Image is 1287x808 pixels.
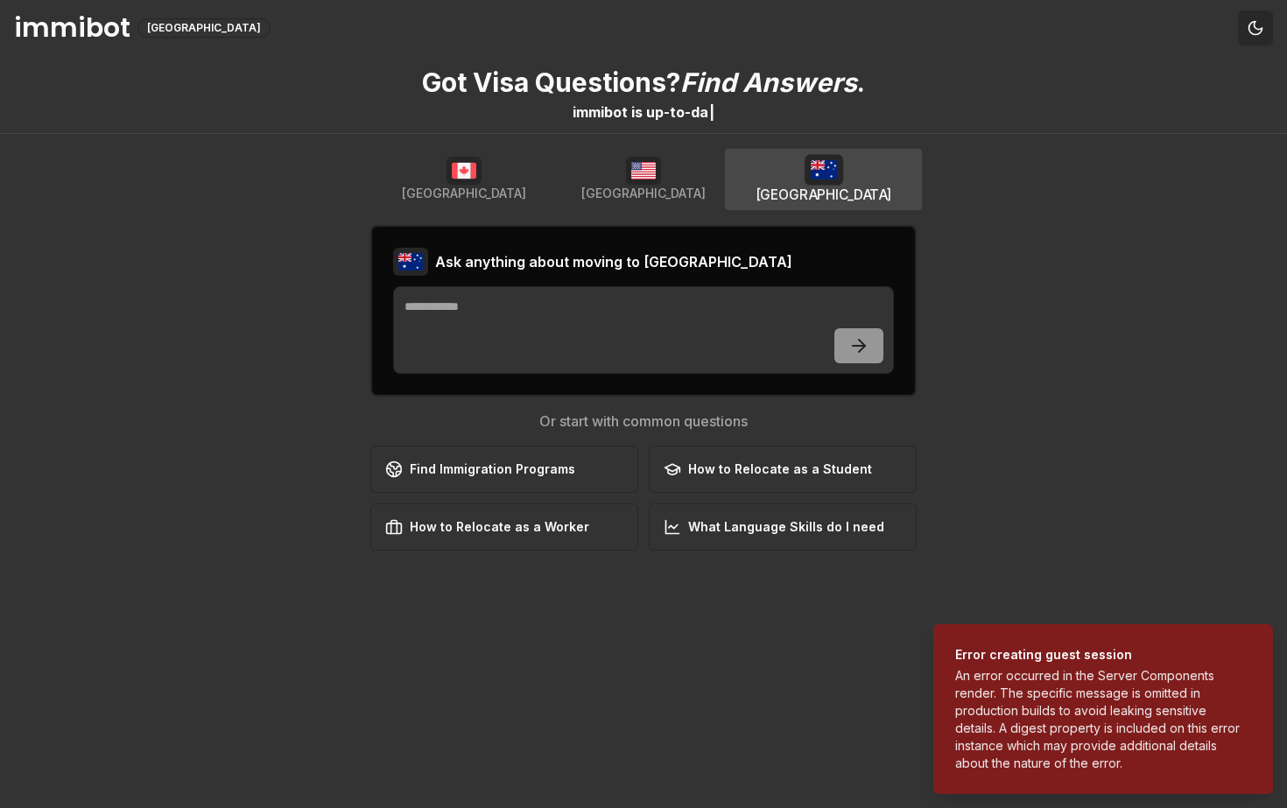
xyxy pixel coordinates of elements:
[447,157,482,185] img: Canada flag
[573,102,643,123] div: immibot is
[402,185,526,202] span: [GEOGRAPHIC_DATA]
[680,67,857,98] span: Find Answers
[626,157,661,185] img: USA flag
[370,503,638,551] button: How to Relocate as a Worker
[664,518,884,536] div: What Language Skills do I need
[664,460,872,478] div: How to Relocate as a Student
[646,103,708,121] span: u p - t o - d a
[422,67,865,98] p: Got Visa Questions? .
[581,185,706,202] span: [GEOGRAPHIC_DATA]
[649,503,917,551] button: What Language Skills do I need
[385,518,589,536] div: How to Relocate as a Worker
[709,103,714,121] span: |
[393,248,428,276] img: Australia flag
[385,460,575,478] div: Find Immigration Programs
[137,18,271,38] div: [GEOGRAPHIC_DATA]
[955,646,1244,664] div: Error creating guest session
[955,667,1244,772] div: An error occurred in the Server Components render. The specific message is omitted in production ...
[14,12,130,44] h1: immibot
[435,251,792,272] h2: Ask anything about moving to [GEOGRAPHIC_DATA]
[370,446,638,493] button: Find Immigration Programs
[804,154,842,185] img: Australia flag
[649,446,917,493] button: How to Relocate as a Student
[370,411,917,432] h3: Or start with common questions
[755,186,891,205] span: [GEOGRAPHIC_DATA]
